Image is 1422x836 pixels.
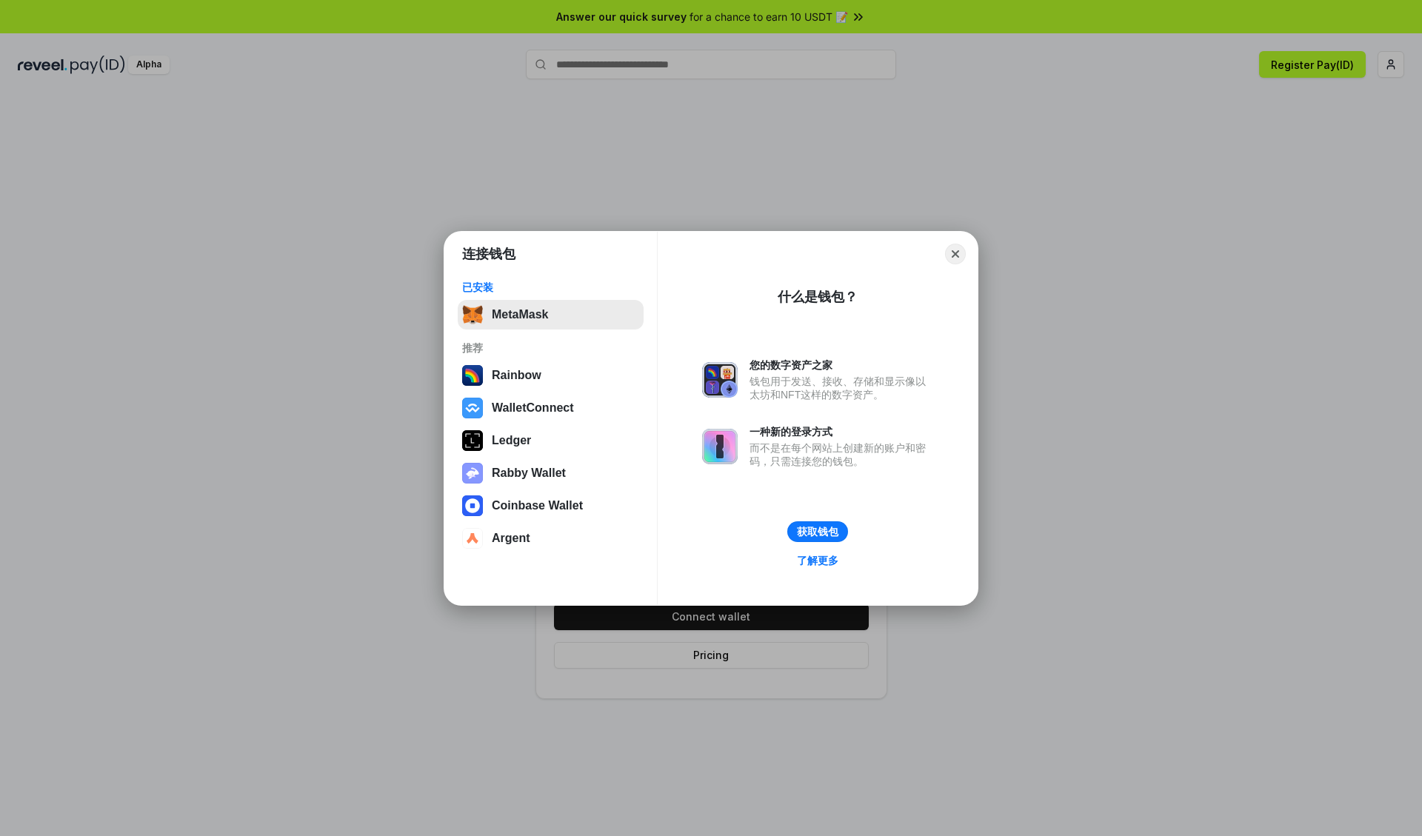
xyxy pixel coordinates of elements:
[458,300,644,330] button: MetaMask
[797,554,838,567] div: 了解更多
[492,499,583,512] div: Coinbase Wallet
[492,369,541,382] div: Rainbow
[462,463,483,484] img: svg+xml,%3Csvg%20xmlns%3D%22http%3A%2F%2Fwww.w3.org%2F2000%2Fsvg%22%20fill%3D%22none%22%20viewBox...
[787,521,848,542] button: 获取钱包
[462,245,515,263] h1: 连接钱包
[702,429,738,464] img: svg+xml,%3Csvg%20xmlns%3D%22http%3A%2F%2Fwww.w3.org%2F2000%2Fsvg%22%20fill%3D%22none%22%20viewBox...
[458,524,644,553] button: Argent
[797,525,838,538] div: 获取钱包
[462,365,483,386] img: svg+xml,%3Csvg%20width%3D%22120%22%20height%3D%22120%22%20viewBox%3D%220%200%20120%20120%22%20fil...
[462,528,483,549] img: svg+xml,%3Csvg%20width%3D%2228%22%20height%3D%2228%22%20viewBox%3D%220%200%2028%2028%22%20fill%3D...
[492,467,566,480] div: Rabby Wallet
[492,532,530,545] div: Argent
[750,358,933,372] div: 您的数字资产之家
[778,288,858,306] div: 什么是钱包？
[788,551,847,570] a: 了解更多
[492,434,531,447] div: Ledger
[458,361,644,390] button: Rainbow
[492,308,548,321] div: MetaMask
[462,398,483,418] img: svg+xml,%3Csvg%20width%3D%2228%22%20height%3D%2228%22%20viewBox%3D%220%200%2028%2028%22%20fill%3D...
[750,425,933,438] div: 一种新的登录方式
[462,341,639,355] div: 推荐
[458,458,644,488] button: Rabby Wallet
[458,393,644,423] button: WalletConnect
[750,441,933,468] div: 而不是在每个网站上创建新的账户和密码，只需连接您的钱包。
[458,491,644,521] button: Coinbase Wallet
[462,304,483,325] img: svg+xml,%3Csvg%20fill%3D%22none%22%20height%3D%2233%22%20viewBox%3D%220%200%2035%2033%22%20width%...
[750,375,933,401] div: 钱包用于发送、接收、存储和显示像以太坊和NFT这样的数字资产。
[492,401,574,415] div: WalletConnect
[462,495,483,516] img: svg+xml,%3Csvg%20width%3D%2228%22%20height%3D%2228%22%20viewBox%3D%220%200%2028%2028%22%20fill%3D...
[702,362,738,398] img: svg+xml,%3Csvg%20xmlns%3D%22http%3A%2F%2Fwww.w3.org%2F2000%2Fsvg%22%20fill%3D%22none%22%20viewBox...
[458,426,644,455] button: Ledger
[945,244,966,264] button: Close
[462,430,483,451] img: svg+xml,%3Csvg%20xmlns%3D%22http%3A%2F%2Fwww.w3.org%2F2000%2Fsvg%22%20width%3D%2228%22%20height%3...
[462,281,639,294] div: 已安装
